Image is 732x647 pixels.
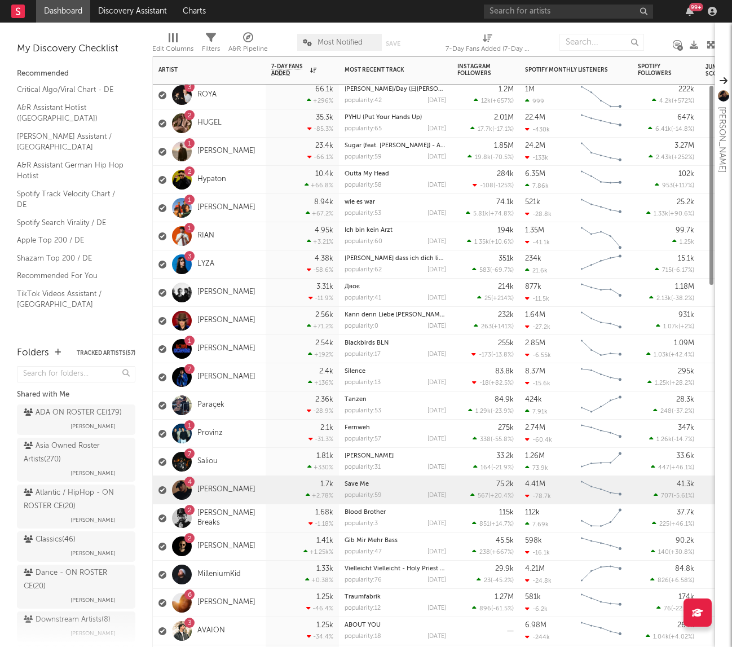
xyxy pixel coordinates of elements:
[473,182,514,189] div: ( )
[648,125,694,133] div: ( )
[656,323,694,330] div: ( )
[345,397,446,403] div: Tanzen
[345,126,382,132] div: popularity: 65
[715,107,729,173] div: [PERSON_NAME]
[202,28,220,61] div: Filters
[427,267,446,273] div: [DATE]
[345,312,458,318] a: Kann denn Liebe [PERSON_NAME] sein
[673,408,693,415] span: -37.2 %
[472,379,514,386] div: ( )
[17,42,135,56] div: My Discovery Checklist
[677,114,694,121] div: 647k
[647,379,694,386] div: ( )
[345,171,389,177] a: Outta My Head
[656,296,671,302] span: 2.13k
[689,3,703,11] div: 99 +
[479,380,489,386] span: -18
[197,231,214,241] a: RIAN
[17,565,135,609] a: Dance - ON ROSTER CE(20)[PERSON_NAME]
[345,256,446,262] div: Hass dass ich dich liebe
[576,391,627,420] svg: Chart title
[576,222,627,250] svg: Chart title
[484,5,653,19] input: Search for artists
[525,311,545,319] div: 1.64M
[495,368,514,375] div: 83.8k
[678,255,694,262] div: 15.1k
[427,380,446,386] div: [DATE]
[649,153,694,161] div: ( )
[576,81,627,109] svg: Chart title
[17,159,124,182] a: A&R Assistant German Hip Hop Hotlist
[345,340,446,346] div: Blackbirds BLN
[576,279,627,307] svg: Chart title
[345,284,360,290] a: Двоє
[673,126,693,133] span: -14.8 %
[525,154,548,161] div: -133k
[525,227,544,234] div: 1.35M
[576,138,627,166] svg: Chart title
[484,296,491,302] span: 25
[315,86,333,93] div: 66.1k
[152,28,193,61] div: Edit Columns
[446,28,530,61] div: 7-Day Fans Added (7-Day Fans Added)
[525,67,610,73] div: Spotify Monthly Listeners
[525,210,552,218] div: -28.8k
[345,67,429,73] div: Most Recent Track
[492,267,512,274] span: -69.7 %
[345,154,382,160] div: popularity: 59
[315,255,333,262] div: 4.38k
[466,210,514,217] div: ( )
[315,227,333,234] div: 4.95k
[307,153,333,161] div: -66.1 %
[525,295,549,302] div: -11.5k
[17,83,124,96] a: Critical Algo/Viral Chart - DE
[525,170,545,178] div: 6.35M
[525,267,548,274] div: 21.6k
[345,227,446,234] div: Ich bin kein Arzt
[307,266,333,274] div: -58.6 %
[646,210,694,217] div: ( )
[653,407,694,415] div: ( )
[525,126,550,133] div: -430k
[17,67,135,81] div: Recommended
[345,182,382,188] div: popularity: 58
[576,307,627,335] svg: Chart title
[674,142,694,149] div: 3.27M
[492,408,512,415] span: -23.9 %
[525,283,541,291] div: 877k
[197,344,255,354] a: [PERSON_NAME]
[345,86,446,93] div: Dawn/Day (日月同辉)
[17,252,124,265] a: Shazam Top 200 / DE
[673,98,693,104] span: +572 %
[576,109,627,138] svg: Chart title
[308,379,333,386] div: +136 %
[655,126,671,133] span: 6.41k
[197,203,255,213] a: [PERSON_NAME]
[495,183,512,189] span: -125 %
[307,125,333,133] div: -85.3 %
[17,346,49,360] div: Folders
[315,311,333,319] div: 2.56k
[498,340,514,347] div: 255k
[24,613,111,627] div: Downstream Artists ( 8 )
[654,352,669,358] span: 1.03k
[202,42,220,56] div: Filters
[678,368,694,375] div: 295k
[427,154,446,160] div: [DATE]
[197,400,224,410] a: Paraçek
[197,118,222,128] a: HUGEL
[576,363,627,391] svg: Chart title
[307,238,333,245] div: +3.21 %
[315,340,333,347] div: 2.54k
[197,598,255,608] a: [PERSON_NAME]
[576,335,627,363] svg: Chart title
[345,171,446,177] div: Outta My Head
[457,63,497,77] div: Instagram Followers
[678,86,694,93] div: 222k
[499,255,514,262] div: 351k
[427,408,446,414] div: [DATE]
[24,406,122,420] div: ADA ON ROSTER CE ( 179 )
[680,239,694,245] span: 1.25k
[24,486,126,513] div: Atlantic / HipHop - ON ROSTER CE ( 20 )
[17,217,124,229] a: Spotify Search Virality / DE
